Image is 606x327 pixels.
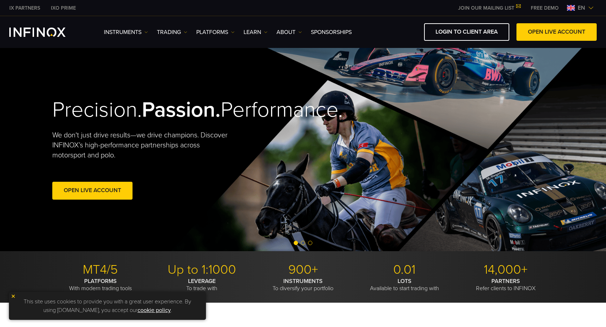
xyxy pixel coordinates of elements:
[575,4,588,12] span: en
[525,4,564,12] a: INFINOX MENU
[104,28,148,36] a: Instruments
[516,23,597,41] a: OPEN LIVE ACCOUNT
[356,278,452,292] p: Available to start trading with
[52,130,233,160] p: We don't just drive results—we drive champions. Discover INFINOX’s high-performance partnerships ...
[398,278,412,285] strong: LOTS
[458,278,554,292] p: Refer clients to INFINOX
[458,262,554,278] p: 14,000+
[142,97,221,123] strong: Passion.
[188,278,216,285] strong: LEVERAGE
[154,278,250,292] p: To trade with
[138,307,171,314] a: cookie policy
[52,278,148,292] p: With modern trading tools
[157,28,187,36] a: TRADING
[52,97,278,123] h2: Precision. Performance.
[4,4,45,12] a: INFINOX
[196,28,235,36] a: PLATFORMS
[52,182,133,199] a: Open Live Account
[283,278,323,285] strong: INSTRUMENTS
[491,278,520,285] strong: PARTNERS
[52,262,148,278] p: MT4/5
[294,241,298,245] span: Go to slide 1
[154,262,250,278] p: Up to 1:1000
[255,262,351,278] p: 900+
[84,278,117,285] strong: PLATFORMS
[453,5,525,11] a: JOIN OUR MAILING LIST
[301,241,305,245] span: Go to slide 2
[424,23,509,41] a: LOGIN TO CLIENT AREA
[13,296,202,316] p: This site uses cookies to provide you with a great user experience. By using [DOMAIN_NAME], you a...
[9,28,82,37] a: INFINOX Logo
[45,4,81,12] a: INFINOX
[11,294,16,299] img: yellow close icon
[255,278,351,292] p: To diversify your portfolio
[308,241,312,245] span: Go to slide 3
[276,28,302,36] a: ABOUT
[311,28,352,36] a: SPONSORSHIPS
[244,28,268,36] a: Learn
[356,262,452,278] p: 0.01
